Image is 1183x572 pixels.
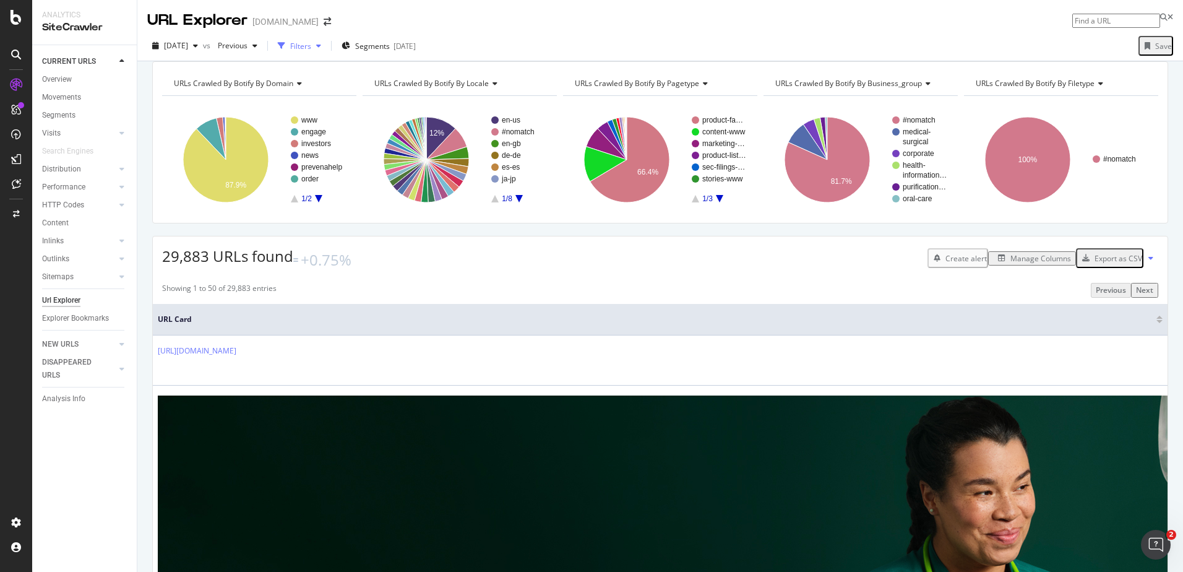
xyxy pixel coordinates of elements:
img: Equal [293,258,298,262]
div: URL Explorer [147,10,247,31]
div: Url Explorer [42,294,80,307]
text: sec-filings-… [702,163,745,171]
a: DISAPPEARED URLS [42,356,116,382]
div: NEW URLS [42,338,79,351]
input: Find a URL [1072,14,1160,28]
div: CURRENT URLS [42,55,96,68]
div: Movements [42,91,81,104]
button: [DATE] [147,36,203,56]
div: Manage Columns [1010,253,1071,264]
text: en-us [502,116,520,124]
svg: A chart. [764,106,956,214]
text: ja-jp [501,175,516,183]
span: Previous [213,40,247,51]
div: DISAPPEARED URLS [42,356,105,382]
text: order [301,175,319,183]
a: Visits [42,127,116,140]
svg: A chart. [964,106,1156,214]
span: 29,883 URLs found [162,246,293,266]
div: Create alert [945,253,987,264]
text: 1/3 [702,194,713,203]
text: product-fa… [702,116,743,124]
a: NEW URLS [42,338,116,351]
button: Save [1138,36,1173,56]
button: Next [1131,283,1158,297]
div: [DATE] [394,41,416,51]
button: Create alert [927,248,988,268]
div: Export as CSV [1095,253,1142,264]
text: 1/2 [301,194,312,203]
div: Content [42,217,69,230]
text: 66.4% [637,168,658,176]
div: SiteCrawler [42,20,127,35]
text: marketing-… [702,139,745,148]
div: Filters [290,41,311,51]
div: [DOMAIN_NAME] [252,15,319,28]
a: Url Explorer [42,294,128,307]
button: Manage Columns [988,251,1076,266]
h4: URLs Crawled By Botify By domain [171,74,345,93]
text: #nomatch [1103,155,1136,163]
a: Movements [42,91,128,104]
span: 2 [1166,530,1176,540]
div: Showing 1 to 50 of 29,883 entries [162,283,277,297]
text: investors [301,139,331,148]
button: Previous [1091,283,1131,297]
svg: A chart. [363,106,555,214]
text: surgical [903,137,928,146]
span: Segments [355,41,390,51]
div: Distribution [42,163,81,176]
a: CURRENT URLS [42,55,116,68]
a: Sitemaps [42,271,116,284]
div: Save [1155,41,1172,51]
a: Segments [42,109,128,122]
h4: URLs Crawled By Botify By locale [372,74,546,93]
text: oral-care [903,194,932,203]
text: 12% [429,129,444,137]
div: Overview [42,73,72,86]
div: Outlinks [42,253,69,266]
a: Content [42,217,128,230]
div: A chart. [563,106,755,214]
text: 87.9% [225,181,246,189]
text: 81.7% [831,177,852,186]
div: Segments [42,109,75,122]
text: information… [903,171,947,180]
text: health- [903,161,926,170]
a: HTTP Codes [42,199,116,212]
div: Search Engines [42,145,93,158]
h4: URLs Crawled By Botify By pagetype [572,74,746,93]
a: Search Engines [42,145,106,158]
div: HTTP Codes [42,199,84,212]
button: Export as CSV [1076,248,1143,268]
span: URLs Crawled By Botify By locale [374,78,489,89]
a: Distribution [42,163,116,176]
a: Inlinks [42,235,116,248]
text: corporate [903,149,934,158]
svg: A chart. [162,106,355,214]
div: Previous [1096,285,1126,295]
div: Inlinks [42,235,64,248]
a: Overview [42,73,128,86]
span: URLs Crawled By Botify By business_group [775,78,922,89]
text: #nomatch [903,116,936,124]
text: en-gb [502,139,521,148]
a: Analysis Info [42,392,128,405]
span: vs [203,40,213,51]
div: Next [1136,285,1153,295]
text: 100% [1018,155,1038,164]
h4: URLs Crawled By Botify By filetype [973,74,1147,93]
text: news [301,151,319,160]
a: Explorer Bookmarks [42,312,128,325]
button: Segments[DATE] [337,36,421,56]
text: www [301,116,317,124]
text: es-es [502,163,520,171]
span: URL Card [158,314,1153,325]
text: #nomatch [502,128,535,136]
div: Explorer Bookmarks [42,312,109,325]
text: product-list… [702,151,746,160]
text: purification… [903,183,946,191]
